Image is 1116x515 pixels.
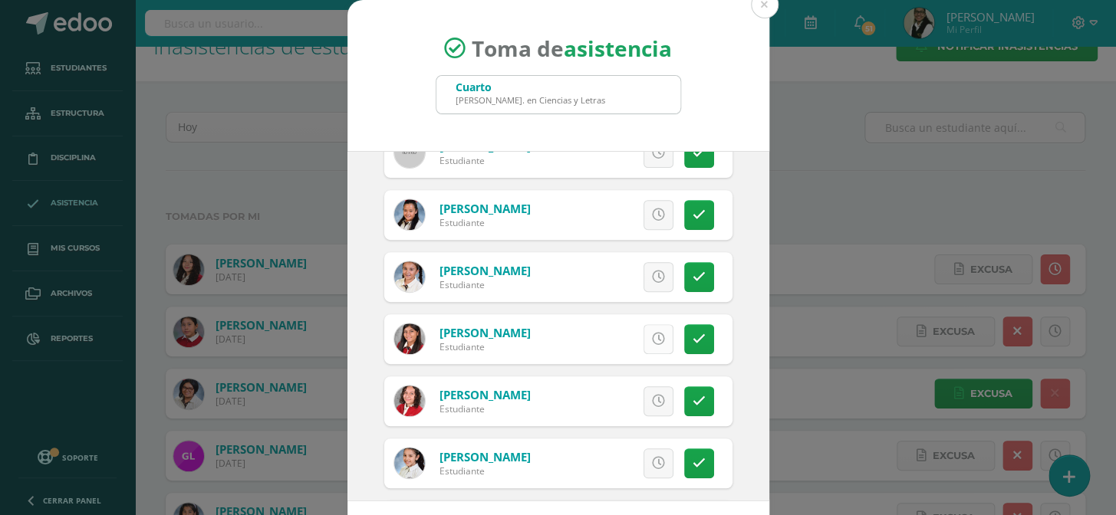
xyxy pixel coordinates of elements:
div: Estudiante [439,278,531,291]
img: 9d00428d5f7bd6751157521db4296927.png [394,323,425,354]
a: [PERSON_NAME] [439,449,531,464]
img: e6313c570e0ec11aaa4a729119bf3a10.png [394,385,425,416]
span: Excusa [571,325,613,353]
a: [PERSON_NAME] [439,263,531,278]
span: Excusa [571,263,613,291]
div: Estudiante [439,216,531,229]
img: f011164d6f5766c219a2a3572fbc7990.png [394,261,425,292]
span: Toma de [472,34,672,63]
strong: asistencia [564,34,672,63]
span: Excusa [571,387,613,415]
a: [PERSON_NAME] [439,325,531,340]
img: b6d6e1f74667a83104d6769db28eb4fd.png [394,448,425,478]
div: [PERSON_NAME]. en Ciencias y Letras [456,94,605,106]
div: Cuarto [456,80,605,94]
div: Estudiante [439,340,531,353]
span: Excusa [571,139,613,167]
input: Busca un grado o sección aquí... [436,76,680,113]
img: 60x60 [394,137,425,168]
div: Estudiante [439,154,531,167]
a: [PERSON_NAME] [439,387,531,402]
span: Excusa [571,201,613,229]
img: 45c90db8b8f8416fecaf3d6969ae25dd.png [394,199,425,230]
span: Excusa [571,449,613,477]
a: [PERSON_NAME] [439,201,531,216]
div: Estudiante [439,464,531,477]
div: Estudiante [439,402,531,415]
